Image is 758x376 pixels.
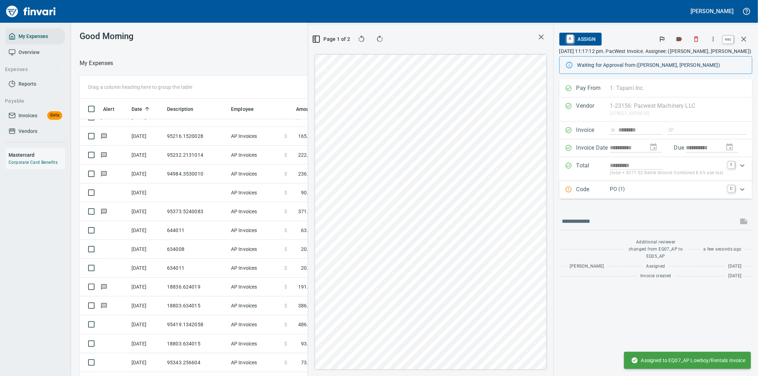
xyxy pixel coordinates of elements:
span: Description [167,105,194,113]
a: Reports [6,76,65,92]
div: Expand [559,181,752,199]
td: [DATE] [129,334,164,353]
span: 73.50 [301,359,314,366]
span: Payable [5,97,59,106]
p: [DATE] 11:17:12 pm. PacWest Invoice. Assignee: ([PERSON_NAME], [PERSON_NAME]) [559,48,752,55]
span: Has messages [100,152,108,157]
td: AP Invoices [228,221,281,240]
td: 95343.256604 [164,353,228,372]
span: Page 1 of 2 [317,35,347,44]
span: This records your message into the invoice and notifies anyone mentioned [735,213,752,230]
div: Waiting for Approval from ([PERSON_NAME], [PERSON_NAME]) [577,59,746,71]
span: Has messages [100,209,108,214]
p: (total + $371.52 Battle Ground Combined 8.6% use tax) [610,170,724,177]
span: 20.50 [301,264,314,272]
span: Has messages [100,134,108,138]
span: $ [284,302,287,309]
a: Overview [6,44,65,60]
span: $ [284,246,287,253]
span: $ [284,208,287,215]
a: My Expenses [6,28,65,44]
span: Description [167,105,203,113]
td: [DATE] [129,221,164,240]
p: Code [576,185,610,194]
button: [PERSON_NAME] [689,6,735,17]
a: C [728,185,735,192]
span: 165.66 [298,133,314,140]
span: Additional reviewer changed from EQ07_AP to EQ05_AP [628,239,684,260]
a: esc [723,36,733,43]
span: Assigned [646,263,665,270]
td: 644011 [164,221,228,240]
td: AP Invoices [228,296,281,315]
span: Alert [103,105,124,113]
td: [DATE] [129,146,164,165]
a: A [567,35,574,43]
span: $ [284,321,287,328]
a: Corporate Card Benefits [9,160,58,165]
span: Has messages [100,171,108,176]
nav: breadcrumb [80,59,113,68]
span: Assigned to EQ07_AP Lowboy/Rentals Invoice [631,357,745,364]
td: AP Invoices [228,353,281,372]
span: 20.50 [301,246,314,253]
td: 18803.634015 [164,296,228,315]
td: [DATE] [129,315,164,334]
p: Drag a column heading here to group the table [88,84,192,91]
img: Finvari [4,3,58,20]
span: Assign [565,33,596,45]
td: 95373.5240083 [164,202,228,221]
span: Has messages [100,284,108,289]
td: 18803.634015 [164,334,228,353]
td: 634008 [164,240,228,259]
span: Vendors [18,127,37,136]
span: Has messages [100,303,108,308]
td: AP Invoices [228,334,281,353]
span: [DATE] [729,273,742,280]
span: 93.51 [301,340,314,347]
td: [DATE] [129,165,164,183]
span: $ [284,264,287,272]
td: [DATE] [129,127,164,146]
td: [DATE] [129,240,164,259]
span: 90.69 [301,189,314,196]
h3: Good Morning [80,31,232,41]
span: Amount [287,105,314,113]
p: Total [576,161,610,177]
button: Expenses [2,63,61,76]
span: [PERSON_NAME] [570,263,604,270]
td: [DATE] [129,353,164,372]
span: Amount [296,105,314,113]
td: 95419.1342058 [164,315,228,334]
span: Date [131,105,152,113]
button: Page 1 of 2 [314,33,350,45]
td: [DATE] [129,296,164,315]
span: Invoice created [640,273,671,280]
td: AP Invoices [228,259,281,278]
span: $ [284,340,287,347]
span: Reports [18,80,36,88]
p: My Expenses [80,59,113,68]
a: T [728,161,735,168]
button: Flag [654,31,670,47]
td: 95232.2131014 [164,146,228,165]
span: 486.60 [298,321,314,328]
td: [DATE] [129,202,164,221]
span: $ [284,283,287,290]
span: 222.30 [298,151,314,159]
span: Invoices [18,111,37,120]
span: [DATE] [729,263,742,270]
span: 371.82 [298,208,314,215]
span: Overview [18,48,39,57]
span: a few seconds ago [703,246,742,253]
p: PO (1) [610,185,724,193]
span: $ [284,227,287,234]
span: $ [284,359,287,366]
td: AP Invoices [228,183,281,202]
a: InvoicesBeta [6,108,65,124]
td: AP Invoices [228,127,281,146]
button: More [705,31,721,47]
td: [DATE] [129,259,164,278]
span: 63.90 [301,227,314,234]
